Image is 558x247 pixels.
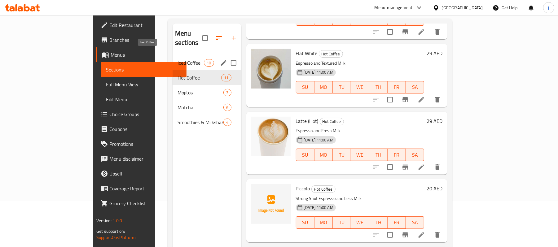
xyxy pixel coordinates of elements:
span: Edit Restaurant [109,21,182,29]
span: Grocery Checklist [109,200,182,207]
nav: Menu sections [173,53,241,132]
span: Promotions [109,140,182,148]
span: SA [408,150,422,159]
button: TU [333,81,351,93]
img: Piccolo [251,184,291,224]
span: 4 [224,119,231,125]
span: SA [408,15,422,24]
span: MO [317,83,330,92]
span: Version: [96,217,112,225]
div: Matcha6 [173,100,241,115]
span: Get support on: [96,227,125,235]
div: Hot Coffee11 [173,70,241,85]
span: MO [317,150,330,159]
span: SU [299,15,312,24]
a: Edit Restaurant [96,18,187,32]
div: Iced Coffee10edit [173,55,241,70]
span: Piccolo [296,184,310,193]
button: delete [430,227,445,242]
span: Select to update [384,93,397,106]
h6: 29 AED [427,117,442,125]
span: Branches [109,36,182,44]
span: 3 [224,90,231,96]
a: Coupons [96,122,187,136]
span: FR [390,218,403,227]
div: Smoothies & Milkshakes4 [173,115,241,130]
span: Coupons [109,125,182,133]
button: FR [388,149,406,161]
div: items [221,74,231,81]
p: Strong Shot Espresso and Less Milk [296,195,424,202]
span: WE [354,83,367,92]
button: SU [296,216,314,229]
a: Full Menu View [101,77,187,92]
span: WE [354,218,367,227]
button: SA [406,149,424,161]
h6: 20 AED [427,184,442,193]
span: Mojitos [178,89,224,96]
a: Edit menu item [418,96,425,103]
button: MO [314,149,333,161]
span: TH [372,218,385,227]
span: TH [372,150,385,159]
a: Branches [96,32,187,47]
span: Hot Coffee [319,50,343,58]
button: TU [333,149,351,161]
span: SA [408,83,422,92]
button: WE [351,216,369,229]
button: delete [430,24,445,39]
span: Flat White [296,49,318,58]
button: FR [388,81,406,93]
span: TH [372,15,385,24]
span: Hot Coffee [320,118,344,125]
button: WE [351,81,369,93]
a: Support.OpsPlatform [96,233,136,241]
button: MO [314,216,333,229]
span: 10 [204,60,213,66]
span: Menus [111,51,182,58]
span: [DATE] 11:00 AM [301,137,336,143]
span: Menu disclaimer [109,155,182,162]
span: TH [372,83,385,92]
a: Grocery Checklist [96,196,187,211]
span: Matcha [178,104,224,111]
span: Select to update [384,161,397,174]
button: TH [369,149,388,161]
button: Branch-specific-item [398,24,413,39]
a: Edit Menu [101,92,187,107]
button: TU [333,216,351,229]
span: Latte (Hot) [296,116,319,126]
span: Coverage Report [109,185,182,192]
span: FR [390,150,403,159]
span: FR [390,15,403,24]
span: j [548,4,549,11]
div: Mojitos3 [173,85,241,100]
span: FR [390,83,403,92]
button: delete [430,92,445,107]
div: Menu-management [375,4,413,11]
span: SU [299,83,312,92]
button: TH [369,81,388,93]
span: 11 [222,75,231,81]
button: TH [369,216,388,229]
span: Edit Menu [106,96,182,103]
button: SA [406,81,424,93]
button: Branch-specific-item [398,227,413,242]
button: SU [296,149,314,161]
span: Smoothies & Milkshakes [178,119,224,126]
button: MO [314,81,333,93]
span: Hot Coffee [312,186,335,193]
div: [GEOGRAPHIC_DATA] [442,4,483,11]
span: Hot Coffee [178,74,221,81]
span: WE [354,15,367,24]
a: Promotions [96,136,187,151]
span: TU [335,15,349,24]
span: Upsell [109,170,182,177]
button: Branch-specific-item [398,160,413,175]
div: Hot Coffee [319,50,343,58]
span: Choice Groups [109,110,182,118]
span: MO [317,218,330,227]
